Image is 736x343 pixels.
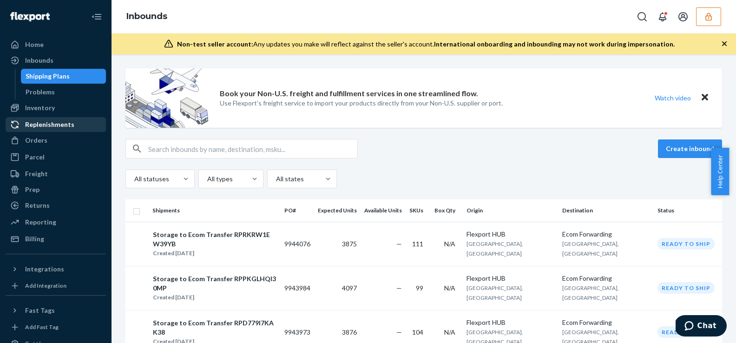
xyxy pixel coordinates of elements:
div: Ecom Forwarding [562,230,650,239]
th: Expected Units [314,199,361,222]
a: Problems [21,85,106,99]
button: Integrations [6,262,106,277]
th: Origin [463,199,558,222]
th: Destination [559,199,654,222]
div: Add Integration [25,282,66,290]
div: Parcel [25,152,45,162]
div: Inbounds [25,56,53,65]
a: Returns [6,198,106,213]
div: Ready to ship [657,326,715,338]
td: 9944076 [281,222,314,266]
div: Replenishments [25,120,74,129]
div: Returns [25,201,50,210]
div: Billing [25,234,44,244]
ol: breadcrumbs [119,3,175,30]
th: Box Qty [431,199,463,222]
span: 111 [412,240,423,248]
span: N/A [444,284,455,292]
input: All statuses [133,174,134,184]
div: Storage to Ecom Transfer RPD779I7KAK38 [153,318,276,337]
td: 9943984 [281,266,314,310]
div: Fast Tags [25,306,55,315]
span: 99 [416,284,423,292]
span: 104 [412,328,423,336]
input: All states [275,174,276,184]
a: Inbounds [126,11,167,21]
div: Created [DATE] [153,293,276,302]
div: Ecom Forwarding [562,274,650,283]
div: Integrations [25,264,64,274]
button: Close Navigation [87,7,106,26]
img: Flexport logo [10,12,50,21]
button: Help Center [711,148,729,195]
div: Storage to Ecom Transfer RPRKRW1EW39YB [153,230,276,249]
a: Billing [6,231,106,246]
span: 3875 [342,240,357,248]
button: Close [699,91,711,105]
th: Available Units [361,199,406,222]
a: Add Fast Tag [6,322,106,333]
button: Open account menu [674,7,692,26]
span: [GEOGRAPHIC_DATA], [GEOGRAPHIC_DATA] [467,284,523,301]
a: Parcel [6,150,106,165]
input: All types [206,174,207,184]
div: Problems [26,87,55,97]
span: — [396,328,402,336]
div: Ecom Forwarding [562,318,650,327]
th: PO# [281,199,314,222]
span: — [396,240,402,248]
div: Orders [25,136,47,145]
a: Home [6,37,106,52]
div: Any updates you make will reflect against the seller's account. [177,40,675,49]
div: Ready to ship [657,238,715,250]
a: Orders [6,133,106,148]
button: Open Search Box [633,7,651,26]
span: [GEOGRAPHIC_DATA], [GEOGRAPHIC_DATA] [467,240,523,257]
div: Created [DATE] [153,249,276,258]
a: Add Integration [6,280,106,291]
span: N/A [444,328,455,336]
a: Replenishments [6,117,106,132]
button: Fast Tags [6,303,106,318]
a: Inbounds [6,53,106,68]
div: Storage to Ecom Transfer RPPKGLHQI30MP [153,274,276,293]
input: Search inbounds by name, destination, msku... [148,139,357,158]
div: Home [25,40,44,49]
div: Freight [25,169,48,178]
button: Create inbound [658,139,722,158]
span: 4097 [342,284,357,292]
p: Use Flexport’s freight service to import your products directly from your Non-U.S. supplier or port. [220,99,503,108]
a: Reporting [6,215,106,230]
iframe: Opens a widget where you can chat to one of our agents [676,315,727,338]
span: International onboarding and inbounding may not work during impersonation. [434,40,675,48]
a: Shipping Plans [21,69,106,84]
p: Book your Non-U.S. freight and fulfillment services in one streamlined flow. [220,88,478,99]
button: Watch video [649,91,697,105]
a: Inventory [6,100,106,115]
div: Inventory [25,103,55,112]
div: Add Fast Tag [25,323,59,331]
div: Flexport HUB [467,230,554,239]
span: N/A [444,240,455,248]
span: [GEOGRAPHIC_DATA], [GEOGRAPHIC_DATA] [562,284,619,301]
th: Shipments [149,199,281,222]
div: Shipping Plans [26,72,70,81]
span: Non-test seller account: [177,40,253,48]
div: Reporting [25,218,56,227]
a: Freight [6,166,106,181]
span: — [396,284,402,292]
button: Open notifications [653,7,672,26]
a: Prep [6,182,106,197]
th: Status [654,199,722,222]
div: Prep [25,185,39,194]
div: Flexport HUB [467,318,554,327]
div: Ready to ship [657,282,715,294]
th: SKUs [406,199,431,222]
span: 3876 [342,328,357,336]
span: [GEOGRAPHIC_DATA], [GEOGRAPHIC_DATA] [562,240,619,257]
div: Flexport HUB [467,274,554,283]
